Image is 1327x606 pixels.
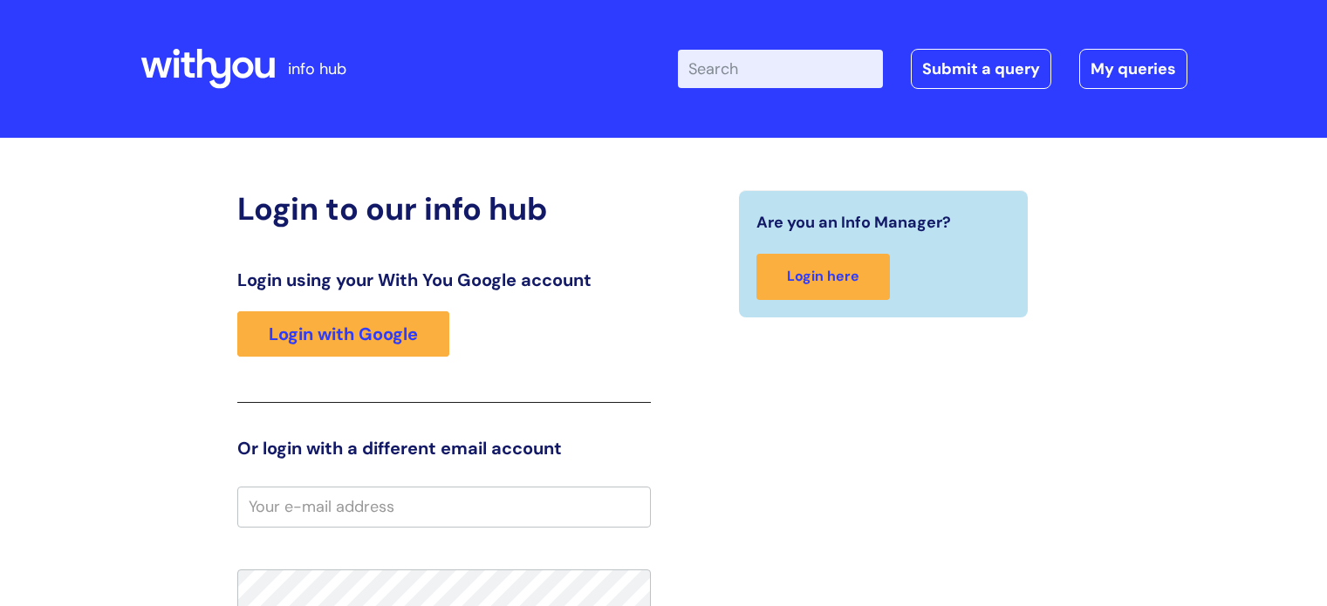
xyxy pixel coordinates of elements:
[288,55,346,83] p: info hub
[911,49,1051,89] a: Submit a query
[237,269,651,290] h3: Login using your With You Google account
[237,190,651,228] h2: Login to our info hub
[237,487,651,527] input: Your e-mail address
[678,50,883,88] input: Search
[237,438,651,459] h3: Or login with a different email account
[756,208,951,236] span: Are you an Info Manager?
[756,254,890,300] a: Login here
[1079,49,1187,89] a: My queries
[237,311,449,357] a: Login with Google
